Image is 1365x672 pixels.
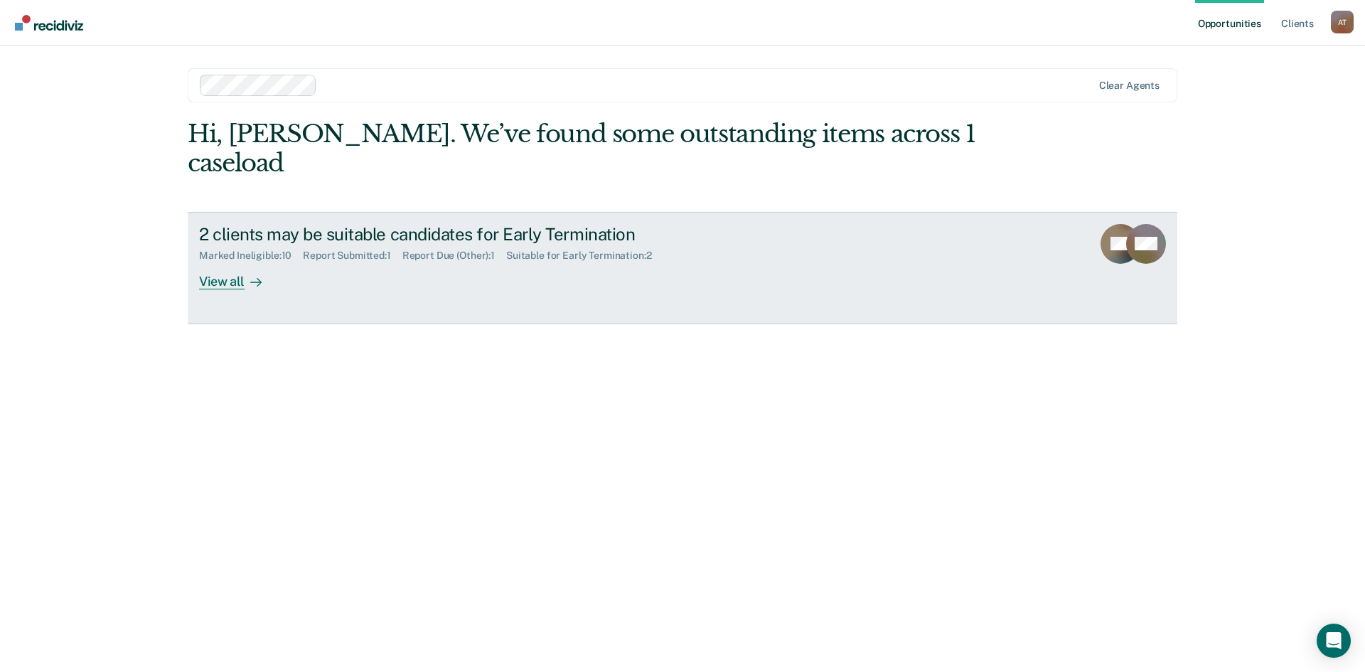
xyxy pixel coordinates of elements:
div: Suitable for Early Termination : 2 [506,250,663,262]
img: Recidiviz [15,15,83,31]
div: Clear agents [1099,80,1160,92]
div: 2 clients may be suitable candidates for Early Termination [199,224,698,245]
button: Profile dropdown button [1331,11,1354,33]
div: Marked Ineligible : 10 [199,250,303,262]
div: Report Submitted : 1 [303,250,402,262]
div: Open Intercom Messenger [1317,624,1351,658]
div: A T [1331,11,1354,33]
a: 2 clients may be suitable candidates for Early TerminationMarked Ineligible:10Report Submitted:1R... [188,212,1177,324]
div: Report Due (Other) : 1 [402,250,506,262]
div: Hi, [PERSON_NAME]. We’ve found some outstanding items across 1 caseload [188,119,980,178]
div: View all [199,262,279,289]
